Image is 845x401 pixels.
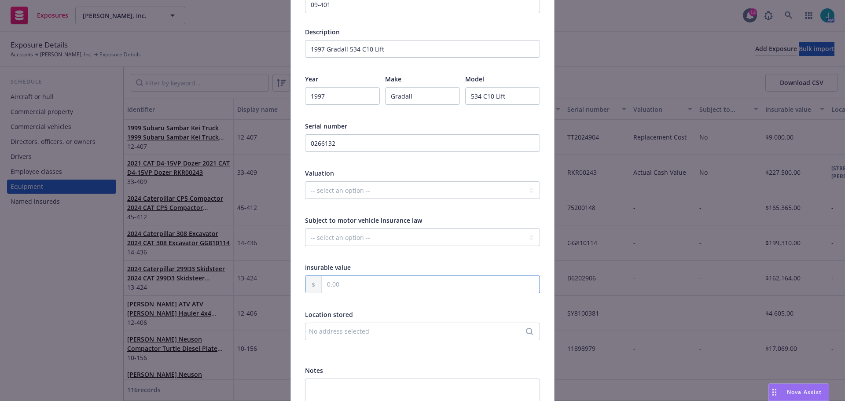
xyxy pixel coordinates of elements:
span: Nova Assist [787,388,822,396]
span: Notes [305,366,323,375]
div: No address selected [309,327,527,336]
div: Drag to move [769,384,780,401]
button: Nova Assist [768,383,829,401]
span: Valuation [305,169,334,177]
input: 0.00 [322,276,540,293]
button: No address selected [305,323,540,340]
span: Make [385,75,401,83]
svg: Search [526,328,533,335]
span: Serial number [305,122,347,130]
span: Location stored [305,310,353,319]
span: Description [305,28,340,36]
span: Insurable value [305,263,351,272]
span: Year [305,75,318,83]
span: Subject to motor vehicle insurance law [305,216,422,224]
span: Model [465,75,484,83]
